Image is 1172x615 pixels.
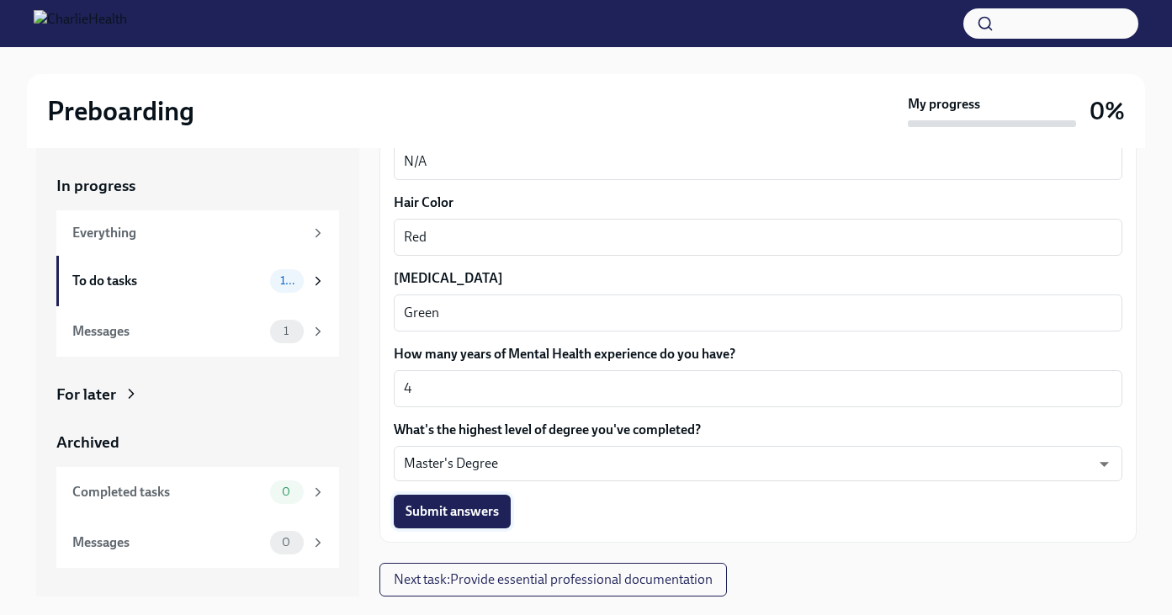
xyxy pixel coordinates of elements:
textarea: Green [404,303,1112,323]
label: Hair Color [394,194,1122,212]
div: Master's Degree [394,446,1122,481]
a: Completed tasks0 [56,467,339,517]
h2: Preboarding [47,94,194,128]
img: CharlieHealth [34,10,127,37]
a: In progress [56,175,339,197]
textarea: Red [404,227,1112,247]
a: Messages0 [56,517,339,568]
div: Completed tasks [72,483,263,501]
textarea: N/A [404,151,1112,172]
a: Messages1 [56,306,339,357]
button: Submit answers [394,495,511,528]
div: To do tasks [72,272,263,290]
div: For later [56,384,116,406]
span: 0 [272,485,300,498]
label: How many years of Mental Health experience do you have? [394,345,1122,363]
a: Everything [56,210,339,256]
strong: My progress [908,95,980,114]
span: 0 [272,536,300,549]
textarea: 4 [404,379,1112,399]
button: Next task:Provide essential professional documentation [379,563,727,596]
a: To do tasks10 [56,256,339,306]
label: What's the highest level of degree you've completed? [394,421,1122,439]
div: Everything [72,224,304,242]
span: Next task : Provide essential professional documentation [394,571,713,588]
span: 10 [270,274,304,287]
label: [MEDICAL_DATA] [394,269,1122,288]
div: Messages [72,322,263,341]
span: 1 [273,325,299,337]
span: Submit answers [406,503,499,520]
a: Archived [56,432,339,453]
a: For later [56,384,339,406]
div: Messages [72,533,263,552]
h3: 0% [1090,96,1125,126]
